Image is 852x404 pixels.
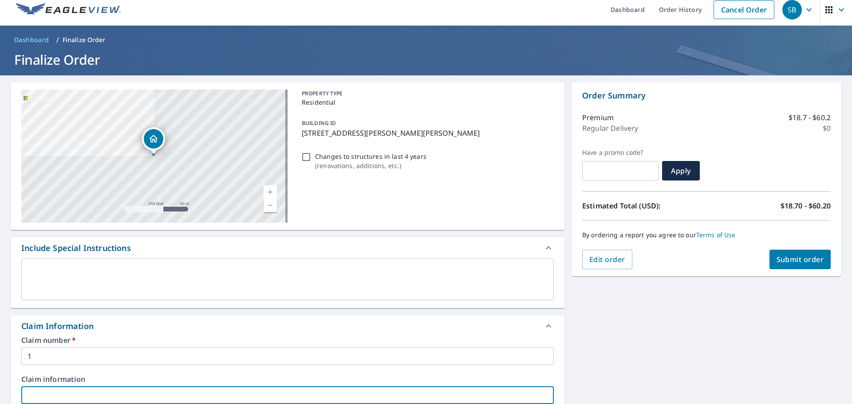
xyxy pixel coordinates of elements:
p: By ordering a report you agree to our [582,231,831,239]
nav: breadcrumb [11,33,841,47]
p: BUILDING ID [302,119,336,127]
button: Edit order [582,250,632,269]
label: Claim number [21,337,554,344]
div: Dropped pin, building 1, Residential property, 3402 Wyndwicke Dr Saint Joseph, MI 49085 [142,127,165,155]
p: Estimated Total (USD): [582,200,706,211]
p: $18.70 - $60.20 [781,200,831,211]
div: Include Special Instructions [11,237,564,259]
p: Changes to structures in last 4 years [315,152,426,161]
div: Claim Information [21,320,94,332]
img: EV Logo [16,3,121,16]
p: Premium [582,112,614,123]
span: Dashboard [14,35,49,44]
div: Claim Information [11,315,564,337]
span: Edit order [589,255,625,264]
p: $18.7 - $60.2 [789,112,831,123]
label: Claim information [21,376,554,383]
div: Include Special Instructions [21,242,131,254]
label: Have a promo code? [582,149,659,157]
p: ( renovations, additions, etc. ) [315,161,426,170]
a: Current Level 17, Zoom Out [264,199,277,212]
p: [STREET_ADDRESS][PERSON_NAME][PERSON_NAME] [302,128,550,138]
span: Submit order [777,255,824,264]
a: Cancel Order [714,0,774,19]
p: Residential [302,98,550,107]
button: Apply [662,161,700,180]
a: Terms of Use [696,231,736,239]
p: Finalize Order [63,35,106,44]
button: Submit order [769,250,831,269]
span: Apply [669,166,693,176]
p: Order Summary [582,90,831,102]
p: PROPERTY TYPE [302,90,550,98]
p: $0 [823,123,831,133]
a: Current Level 17, Zoom In [264,185,277,199]
h1: Finalize Order [11,51,841,69]
li: / [56,35,59,45]
p: Regular Delivery [582,123,638,133]
a: Dashboard [11,33,53,47]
